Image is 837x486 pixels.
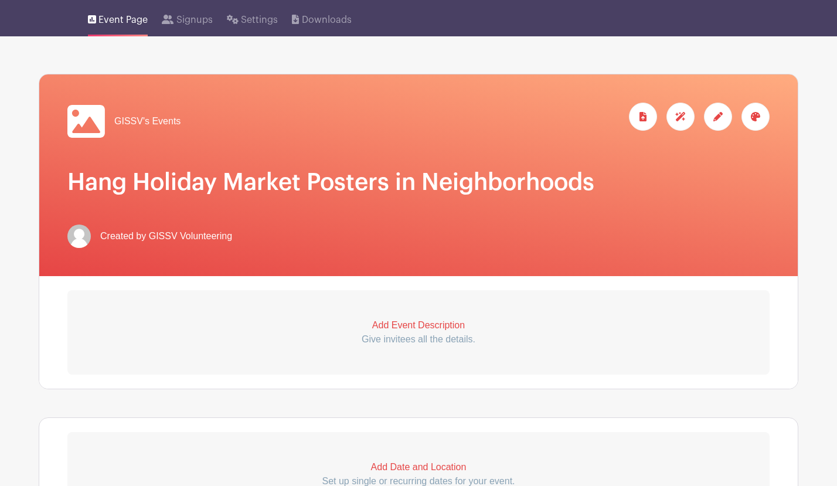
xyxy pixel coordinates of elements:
span: Event Page [98,13,148,27]
span: Downloads [302,13,352,27]
span: Created by GISSV Volunteering [100,229,232,243]
a: Add Event Description Give invitees all the details. [67,290,770,375]
p: Give invitees all the details. [67,332,770,346]
h1: Hang Holiday Market Posters in Neighborhoods [67,168,770,196]
span: Settings [241,13,278,27]
p: Add Date and Location [67,460,770,474]
img: default-ce2991bfa6775e67f084385cd625a349d9dcbb7a52a09fb2fda1e96e2d18dcdb.png [67,225,91,248]
span: GISSV's Events [114,114,181,128]
p: Add Event Description [67,318,770,332]
a: GISSV's Events [67,103,181,140]
span: Signups [176,13,213,27]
